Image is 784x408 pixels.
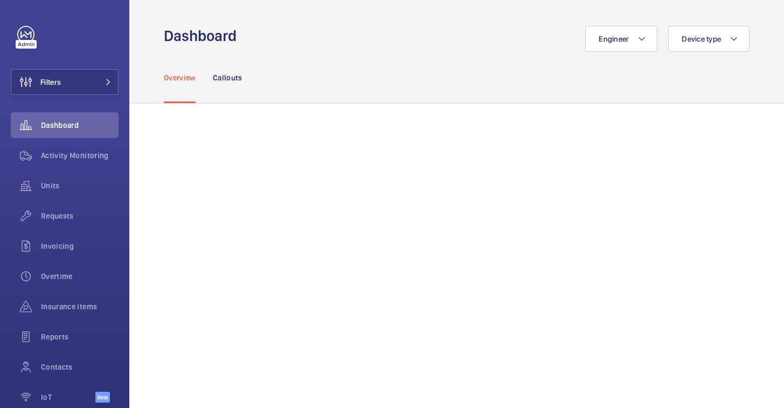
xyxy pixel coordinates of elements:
[164,26,243,46] h1: Dashboard
[95,392,110,403] span: Beta
[682,35,721,43] span: Device type
[41,210,119,221] span: Requests
[41,392,95,403] span: IoT
[41,120,119,131] span: Dashboard
[41,362,119,372] span: Contacts
[11,69,119,95] button: Filters
[213,72,242,83] p: Callouts
[668,26,750,52] button: Device type
[599,35,629,43] span: Engineer
[585,26,657,52] button: Engineer
[164,72,196,83] p: Overview
[41,150,119,161] span: Activity Monitoring
[40,77,61,87] span: Filters
[41,241,119,251] span: Invoicing
[41,301,119,312] span: Insurance items
[41,180,119,191] span: Units
[41,271,119,282] span: Overtime
[41,331,119,342] span: Reports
